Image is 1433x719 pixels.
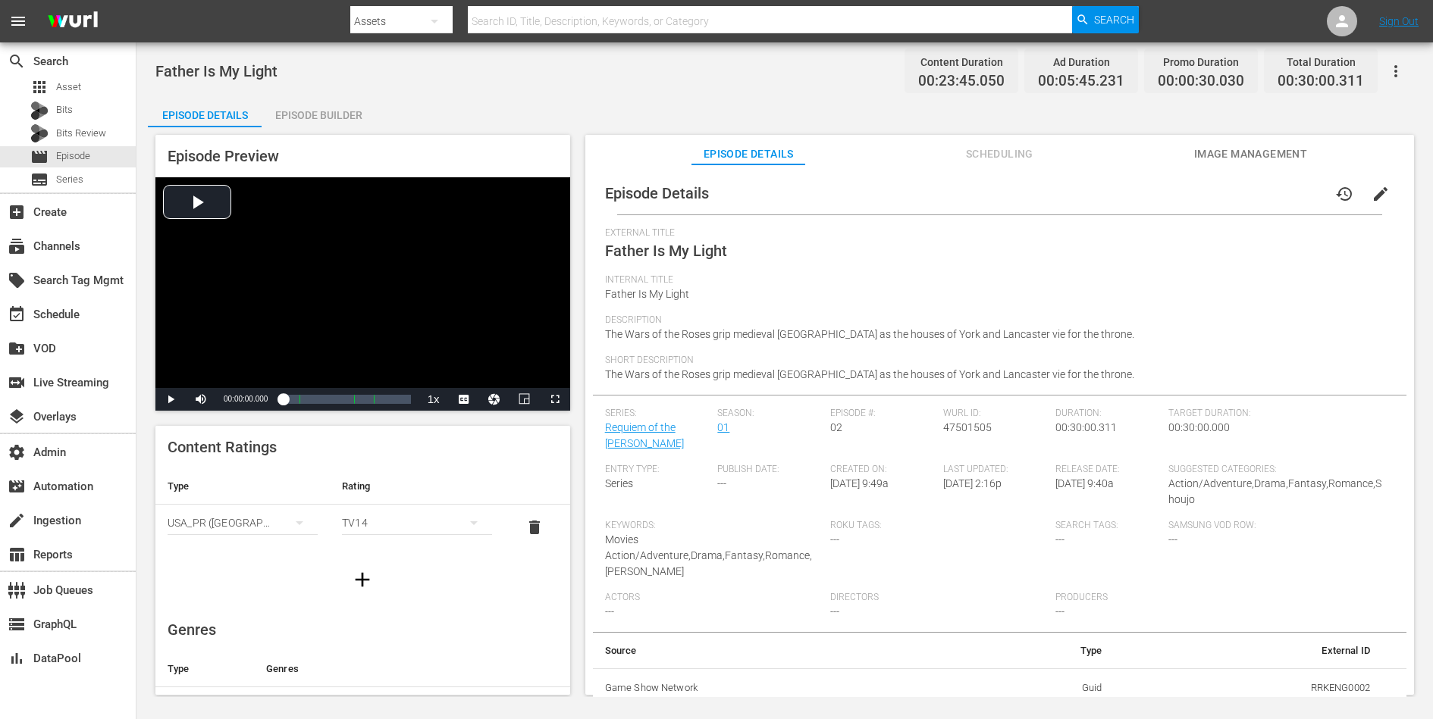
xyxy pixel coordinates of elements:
button: Playback Rate [419,388,449,411]
span: Movies Action/Adventure,Drama,Fantasy,Romance,[PERSON_NAME] [605,533,812,577]
span: Genres [168,621,216,639]
div: Bits Review [30,124,49,142]
span: Action/Adventure,Drama,Fantasy,Romance,Shoujo [1168,477,1381,505]
span: Create [8,203,26,221]
span: DataPool [8,649,26,667]
span: Wurl ID: [943,408,1049,420]
td: Guid [967,668,1115,708]
span: VOD [8,339,26,358]
span: Bits Review [56,126,106,141]
div: Total Duration [1278,52,1364,73]
span: Asset [30,78,49,96]
span: Episode Details [691,145,805,164]
span: Father Is My Light [605,242,727,260]
span: Keywords: [605,520,823,532]
span: Bits [56,102,73,117]
button: edit [1362,176,1399,212]
span: 00:05:45.231 [1038,73,1124,90]
span: Internal Title [605,274,1387,286]
span: Schedule [8,305,26,324]
span: Entry Type: [605,464,710,476]
span: External Title [605,227,1387,239]
button: Episode Details [148,97,262,127]
span: edit [1372,185,1390,203]
span: Actors [605,592,823,604]
span: Admin [8,443,26,461]
span: [DATE] 2:16p [943,477,1002,489]
button: history [1326,176,1362,212]
table: simple table [593,633,1406,708]
span: --- [1055,533,1065,546]
span: Search [8,52,26,70]
span: Episode #: [830,408,936,420]
a: Requiem of the [PERSON_NAME] [605,421,684,449]
span: Automation [8,477,26,495]
span: 47501505 [943,421,992,433]
button: Jump To Time [479,388,510,411]
span: Channels [8,237,26,255]
span: Target Duration: [1168,408,1386,420]
span: Search [1094,6,1134,33]
img: ans4CAIJ8jUAAAAAAAAAAAAAAAAAAAAAAAAgQb4GAAAAAAAAAAAAAAAAAAAAAAAAJMjXAAAAAAAAAAAAAAAAAAAAAAAAgAT5G... [36,4,109,39]
span: 00:30:00.311 [1055,421,1117,433]
button: delete [516,509,553,546]
span: Season: [717,408,823,420]
span: delete [525,518,544,536]
span: Suggested Categories: [1168,464,1386,476]
span: Series [56,172,83,187]
span: 00:00:00.000 [224,395,268,403]
a: 01 [717,421,729,433]
span: Episode [30,148,49,166]
span: Search Tag Mgmt [8,271,26,289]
span: 00:00:30.030 [1158,73,1244,90]
th: Source [593,633,967,669]
span: Father Is My Light [605,288,689,300]
span: Scheduling [942,145,1056,164]
span: 02 [830,421,842,433]
div: Episode Details [148,97,262,133]
th: Type [155,468,330,505]
th: Genres [254,651,523,687]
span: --- [1055,605,1065,617]
span: Reports [8,546,26,564]
button: Captions [449,388,479,411]
span: Episode Details [605,184,709,202]
span: Asset [56,80,81,95]
span: Overlays [8,408,26,426]
span: 00:30:00.311 [1278,73,1364,90]
button: Fullscreen [540,388,570,411]
span: Ingestion [8,511,26,530]
th: External ID [1115,633,1382,669]
span: --- [1168,533,1177,546]
span: Content Ratings [168,438,277,456]
span: Short Description [605,355,1387,367]
td: RRKENG0002 [1115,668,1382,708]
span: Job Queues [8,581,26,599]
span: Release Date: [1055,464,1161,476]
span: Directors [830,592,1048,604]
span: GraphQL [8,615,26,633]
span: Image Management [1193,145,1307,164]
span: Search Tags: [1055,520,1161,532]
span: menu [9,12,27,30]
span: 00:23:45.050 [918,73,1005,90]
th: Type [155,651,254,687]
span: Roku Tags: [830,520,1048,532]
div: Bits [30,102,49,120]
div: Promo Duration [1158,52,1244,73]
span: Episode Preview [168,147,279,165]
div: USA_PR ([GEOGRAPHIC_DATA]) [168,502,318,544]
div: Progress Bar [283,395,410,404]
span: Samsung VOD Row: [1168,520,1274,532]
span: [DATE] 9:40a [1055,477,1114,489]
button: Search [1072,6,1139,33]
span: Episode [56,148,90,164]
span: --- [717,477,726,489]
span: --- [605,605,614,617]
span: The Wars of the Roses grip medieval [GEOGRAPHIC_DATA] as the houses of York and Lancaster vie for... [605,328,1134,340]
table: simple table [155,468,570,552]
div: Video Player [155,177,570,411]
span: Last Updated: [943,464,1049,476]
th: Rating [330,468,504,505]
th: Type [967,633,1115,669]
